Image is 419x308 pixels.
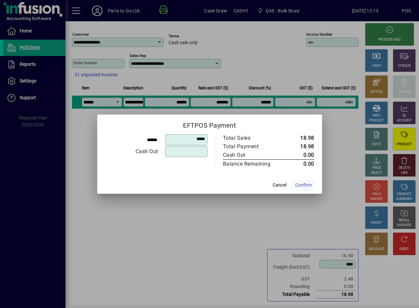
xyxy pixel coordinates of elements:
[295,182,312,189] span: Confirm
[284,142,314,151] td: 18.98
[269,179,290,191] button: Cancel
[105,148,158,155] div: Cash Out
[223,134,284,142] td: Total Sales
[284,151,314,160] td: 0.00
[273,182,286,189] span: Cancel
[223,151,278,159] div: Cash Out
[223,142,284,151] td: Total Payment
[293,179,314,191] button: Confirm
[284,134,314,142] td: 18.98
[97,115,322,134] h2: EFTPOS Payment
[284,159,314,168] td: 0.00
[223,160,278,168] div: Balance Remaining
